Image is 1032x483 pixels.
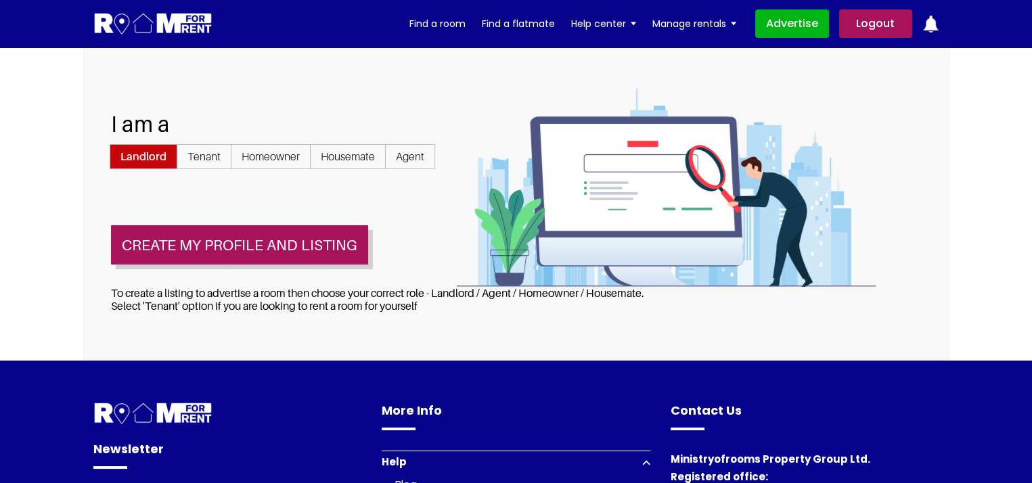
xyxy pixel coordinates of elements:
span: Homeowner [231,144,311,169]
h4: Newsletter [93,440,362,469]
span: Tenant [177,144,231,169]
span: Landlord [110,144,177,169]
h4: Contact Us [671,401,939,430]
img: Room For Rent [93,401,213,426]
a: Manage rentals [652,14,736,34]
a: Help center [571,14,636,34]
h3: I am a [111,111,437,145]
h4: More Info [382,401,650,430]
button: Create my profile and listing [111,225,368,264]
a: Find a room [409,14,466,34]
p: To create a listing to advertise a room then choose your correct role - Landlord / Agent / Homeow... [111,287,922,300]
span: Agent [385,144,435,169]
span: Housemate [310,144,386,169]
a: Logout [839,9,912,38]
a: Advertise [755,9,829,38]
a: Find a flatmate [482,14,555,34]
img: Logo for Room for Rent, featuring a welcoming design with a house icon and modern typography [93,11,213,37]
img: User Type [457,89,876,287]
p: Select 'Tenant' option if you are looking to rent a room for yourself [111,300,922,313]
img: ic-notification [922,16,939,32]
button: Help [382,451,650,473]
